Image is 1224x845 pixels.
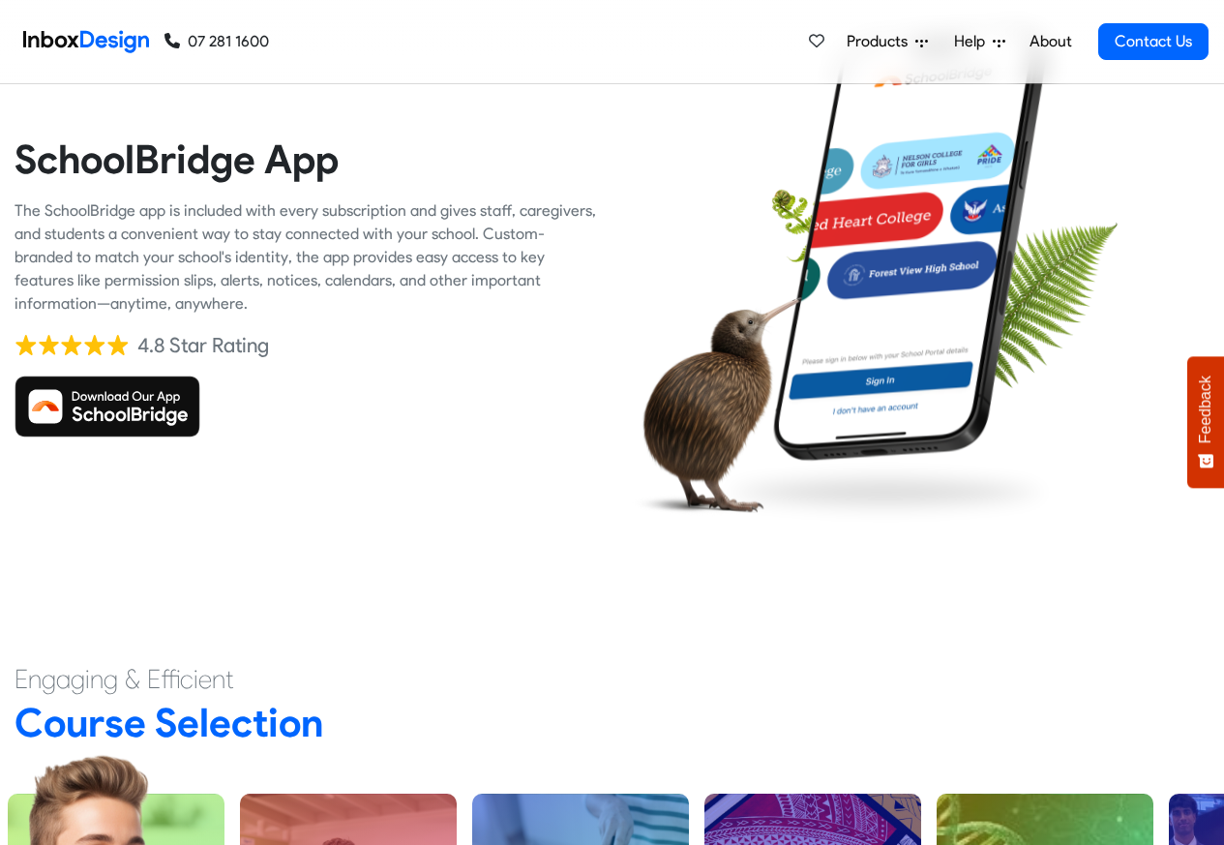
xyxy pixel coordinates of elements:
[946,22,1013,61] a: Help
[15,135,598,184] heading: SchoolBridge App
[755,17,1066,462] img: phone.png
[15,662,1209,697] h4: Engaging & Efficient
[15,698,1209,747] h2: Course Selection
[709,454,1062,529] img: shadow.png
[1098,23,1209,60] a: Contact Us
[137,331,269,360] div: 4.8 Star Rating
[847,30,915,53] span: Products
[627,291,802,525] img: kiwi_bird.png
[1187,356,1224,488] button: Feedback - Show survey
[839,22,936,61] a: Products
[15,376,200,438] img: Download SchoolBridge App
[164,30,269,53] a: 07 281 1600
[1197,376,1214,443] span: Feedback
[1024,22,1077,61] a: About
[954,30,993,53] span: Help
[15,199,598,316] div: The SchoolBridge app is included with every subscription and gives staff, caregivers, and student...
